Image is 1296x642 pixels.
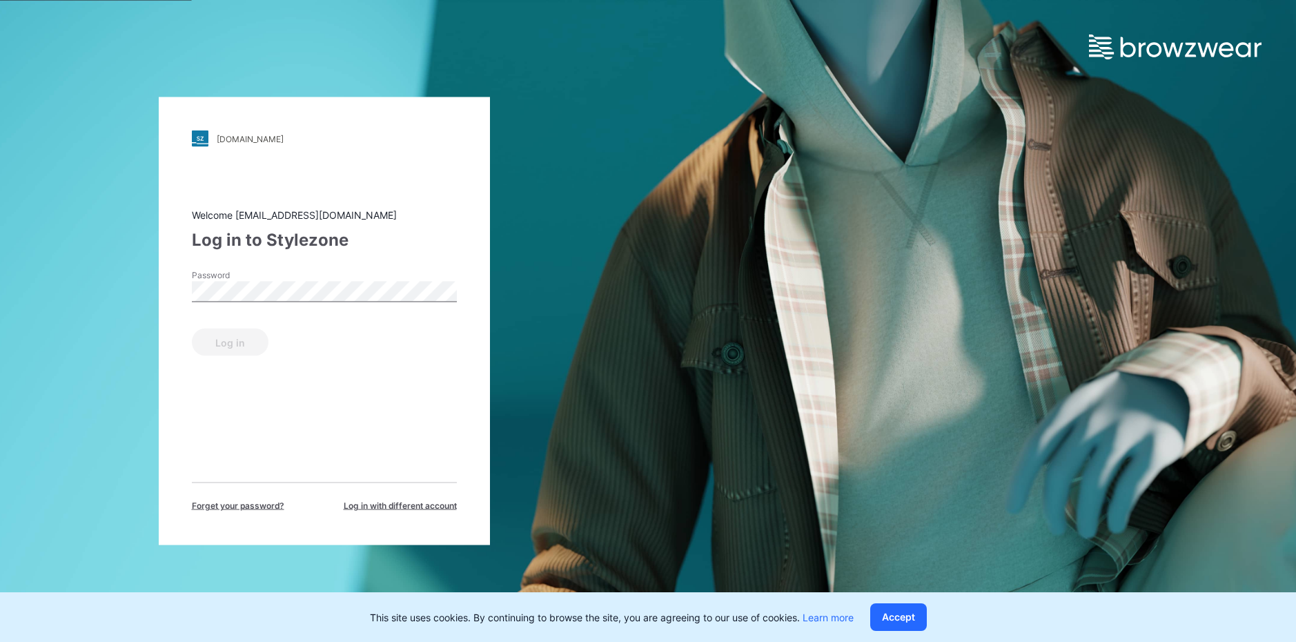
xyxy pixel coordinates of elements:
div: Log in to Stylezone [192,228,457,253]
a: Learn more [803,612,854,623]
label: Password [192,269,288,282]
a: [DOMAIN_NAME] [192,130,457,147]
div: Welcome [EMAIL_ADDRESS][DOMAIN_NAME] [192,208,457,222]
span: Log in with different account [344,500,457,512]
p: This site uses cookies. By continuing to browse the site, you are agreeing to our use of cookies. [370,610,854,625]
span: Forget your password? [192,500,284,512]
img: browzwear-logo.e42bd6dac1945053ebaf764b6aa21510.svg [1089,35,1261,59]
button: Accept [870,603,927,631]
div: [DOMAIN_NAME] [217,133,284,144]
img: stylezone-logo.562084cfcfab977791bfbf7441f1a819.svg [192,130,208,147]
